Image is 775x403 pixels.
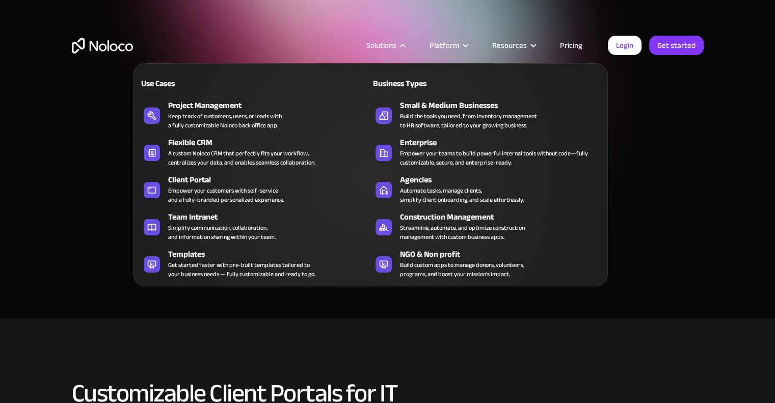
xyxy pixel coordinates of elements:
div: A custom Noloco CRM that perfectly fits your workflow, centralizes your data, and enables seamles... [168,149,315,167]
div: Flexible CRM [168,137,375,149]
a: Get started [649,36,704,55]
div: Agencies [400,174,607,186]
div: Streamline, automate, and optimize construction management with custom business apps. [400,223,525,241]
a: Business Types [370,71,602,95]
a: Team IntranetSimplify communication, collaboration,and information sharing within your team. [139,209,370,244]
a: TemplatesGet started faster with pre-built templates tailored toyour business needs — fully custo... [139,246,370,281]
a: Client PortalEmpower your customers with self-serviceand a fully-branded personalized experience. [139,172,370,206]
div: Business Types [370,77,482,90]
div: Team Intranet [168,211,375,223]
div: Platform [430,39,459,52]
div: Project Management [168,99,375,112]
a: Use Cases [139,71,370,95]
div: Client Portal [168,174,375,186]
div: Resources [492,39,527,52]
a: Pricing [547,39,595,52]
nav: Solutions [133,49,608,286]
a: Project ManagementKeep track of customers, users, or leads witha fully customizable Noloco back o... [139,97,370,132]
div: Empower your customers with self-service and a fully-branded personalized experience. [168,186,284,204]
div: Build custom apps to manage donors, volunteers, programs, and boost your mission’s impact. [400,260,524,279]
div: Resources [479,39,547,52]
div: Construction Management [400,211,607,223]
div: Solutions [366,39,396,52]
a: AgenciesAutomate tasks, manage clients,simplify client onboarding, and scale effortlessly. [370,172,602,206]
a: Construction ManagementStreamline, automate, and optimize constructionmanagement with custom busi... [370,209,602,244]
a: NGO & Non profitBuild custom apps to manage donors, volunteers,programs, and boost your mission’s... [370,246,602,281]
div: Empower your teams to build powerful internal tools without code—fully customizable, secure, and ... [400,149,597,167]
a: Login [608,36,642,55]
div: Simplify communication, collaboration, and information sharing within your team. [168,223,276,241]
div: Use Cases [139,77,250,90]
div: Build the tools you need, from inventory management to HR software, tailored to your growing busi... [400,112,537,130]
div: Solutions [354,39,417,52]
div: Enterprise [400,137,607,149]
a: home [72,38,133,53]
div: Automate tasks, manage clients, simplify client onboarding, and scale effortlessly. [400,186,524,204]
div: Platform [417,39,479,52]
a: Small & Medium BusinessesBuild the tools you need, from inventory managementto HR software, tailo... [370,97,602,132]
a: Flexible CRMA custom Noloco CRM that perfectly fits your workflow,centralizes your data, and enab... [139,135,370,169]
div: Keep track of customers, users, or leads with a fully customizable Noloco back office app. [168,112,282,130]
div: Small & Medium Businesses [400,99,607,112]
div: Get started faster with pre-built templates tailored to your business needs — fully customizable ... [168,260,315,279]
div: NGO & Non profit [400,248,607,260]
div: Templates [168,248,375,260]
a: EnterpriseEmpower your teams to build powerful internal tools without code—fully customizable, se... [370,135,602,169]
